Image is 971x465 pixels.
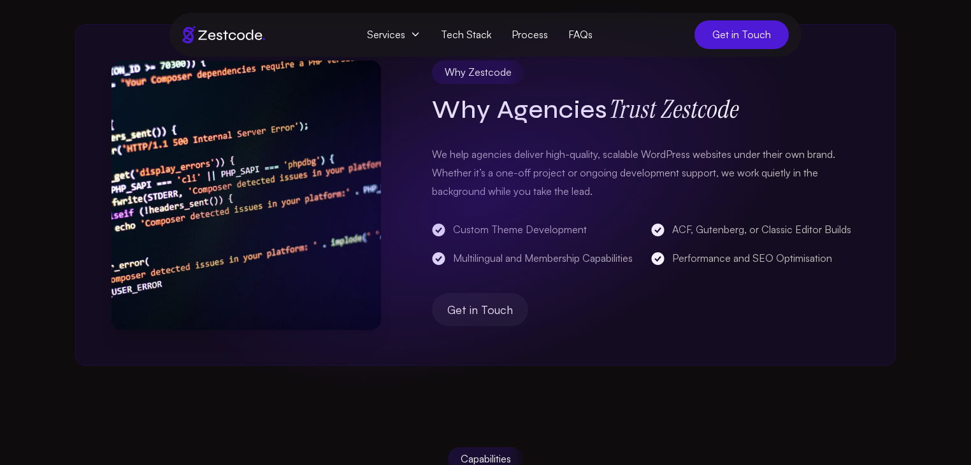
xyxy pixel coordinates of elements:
a: Process [501,23,558,46]
a: Get in Touch [432,293,528,326]
li: Custom Theme Development [432,220,641,239]
p: We help agencies deliver high-quality, scalable WordPress websites under their own brand. Whether... [432,145,860,200]
img: Brand logo of zestcode digital [182,26,265,43]
span: Get in Touch [447,301,513,318]
a: Get in Touch [694,20,789,49]
li: ACF, Gutenberg, or Classic Editor Builds [651,220,860,239]
li: Performance and SEO Optimisation [651,249,860,268]
li: Multilingual and Membership Capabilities [432,249,641,268]
span: Services [357,23,431,46]
a: FAQs [558,23,603,46]
strong: Trust Zestcode [607,92,737,125]
div: Why Zestcode [432,61,524,84]
img: icon [111,61,381,330]
h3: Why Agencies [432,94,860,124]
a: Tech Stack [431,23,501,46]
